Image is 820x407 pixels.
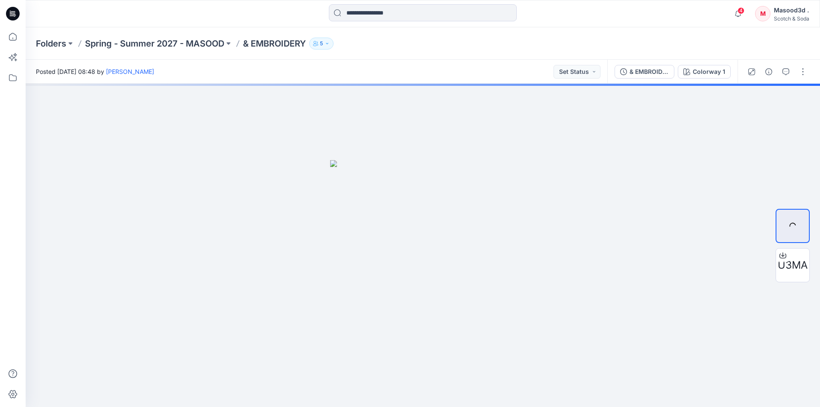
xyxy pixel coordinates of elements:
div: Masood3d . [774,5,809,15]
div: & EMBROIDERY [630,67,669,76]
p: & EMBROIDERY [243,38,306,50]
div: Scotch & Soda [774,15,809,22]
a: Folders [36,38,66,50]
div: Colorway 1 [693,67,725,76]
span: 4 [738,7,744,14]
button: Colorway 1 [678,65,731,79]
button: & EMBROIDERY [615,65,674,79]
a: Spring - Summer 2027 - MASOOD [85,38,224,50]
p: 5 [320,39,323,48]
span: U3MA [778,258,808,273]
div: M [755,6,770,21]
span: Posted [DATE] 08:48 by [36,67,154,76]
button: Details [762,65,776,79]
button: 5 [309,38,334,50]
a: [PERSON_NAME] [106,68,154,75]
